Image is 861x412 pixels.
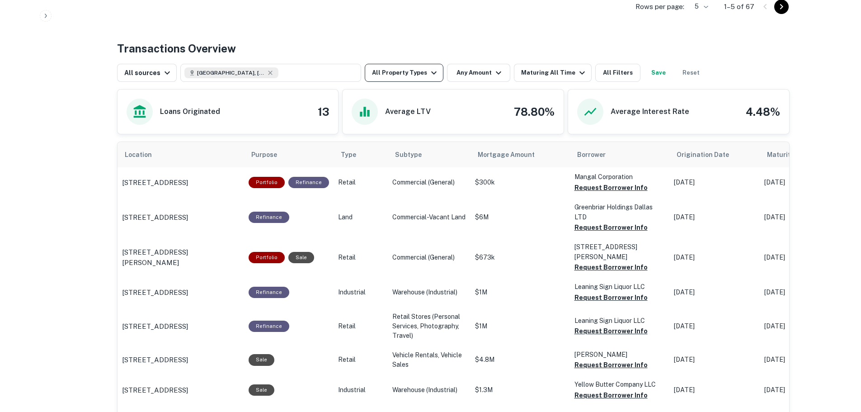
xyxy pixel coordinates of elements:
[764,288,846,297] p: [DATE]
[122,247,240,268] a: [STREET_ADDRESS][PERSON_NAME]
[288,177,329,188] div: This loan purpose was for refinancing
[249,354,274,365] div: Sale
[574,222,648,233] button: Request Borrower Info
[249,212,289,223] div: This loan purpose was for refinancing
[574,172,665,182] p: Mangal Corporation
[125,149,164,160] span: Location
[392,288,466,297] p: Warehouse (Industrial)
[595,64,640,82] button: All Filters
[249,177,285,188] div: This is a portfolio loan with 2 properties
[746,104,780,120] h4: 4.48%
[338,355,383,365] p: Retail
[341,149,356,160] span: Type
[674,178,755,187] p: [DATE]
[122,177,188,188] p: [STREET_ADDRESS]
[392,350,466,369] p: Vehicle Rentals, Vehicle Sales
[574,292,648,303] button: Request Borrower Info
[574,390,648,401] button: Request Borrower Info
[644,64,673,82] button: Save your search to get updates of matches that match your search criteria.
[160,106,220,117] h6: Loans Originated
[674,253,755,262] p: [DATE]
[577,149,606,160] span: Borrower
[611,106,689,117] h6: Average Interest Rate
[475,288,565,297] p: $1M
[574,282,665,292] p: Leaning Sign Liquor LLC
[764,355,846,365] p: [DATE]
[318,104,329,120] h4: 13
[574,202,665,222] p: Greenbriar Holdings Dallas LTD
[677,149,741,160] span: Origination Date
[180,64,361,82] button: [GEOGRAPHIC_DATA], [GEOGRAPHIC_DATA], [GEOGRAPHIC_DATA]
[392,178,466,187] p: Commercial (General)
[475,213,565,222] p: $6M
[338,288,383,297] p: Industrial
[392,312,466,341] p: Retail Stores (Personal Services, Photography, Travel)
[674,288,755,297] p: [DATE]
[244,142,334,167] th: Purpose
[338,253,383,262] p: Retail
[470,142,570,167] th: Mortgage Amount
[124,67,173,78] div: All sources
[764,253,846,262] p: [DATE]
[816,311,861,354] iframe: Chat Widget
[338,213,383,222] p: Land
[249,384,274,396] div: Sale
[249,287,289,298] div: This loan purpose was for refinancing
[475,355,565,365] p: $4.8M
[674,385,755,395] p: [DATE]
[570,142,669,167] th: Borrower
[122,287,240,298] a: [STREET_ADDRESS]
[338,385,383,395] p: Industrial
[669,142,760,167] th: Origination Date
[122,177,240,188] a: [STREET_ADDRESS]
[674,355,755,365] p: [DATE]
[447,64,510,82] button: Any Amount
[574,326,648,336] button: Request Borrower Info
[118,142,244,167] th: Location
[392,253,466,262] p: Commercial (General)
[760,142,850,167] th: Maturity dates displayed may be estimated. Please contact the lender for the most accurate maturi...
[574,242,665,262] p: [STREET_ADDRESS][PERSON_NAME]
[574,379,665,389] p: Yellow Butter Company LLC
[475,253,565,262] p: $673k
[767,150,819,160] div: Maturity dates displayed may be estimated. Please contact the lender for the most accurate maturi...
[122,385,188,396] p: [STREET_ADDRESS]
[514,64,592,82] button: Maturing All Time
[122,287,188,298] p: [STREET_ADDRESS]
[767,150,810,160] h6: Maturity Date
[249,252,285,263] div: This is a portfolio loan with 2 properties
[514,104,555,120] h4: 78.80%
[122,212,188,223] p: [STREET_ADDRESS]
[475,385,565,395] p: $1.3M
[122,321,188,332] p: [STREET_ADDRESS]
[724,1,754,12] p: 1–5 of 67
[385,106,431,117] h6: Average LTV
[338,322,383,331] p: Retail
[674,213,755,222] p: [DATE]
[365,64,443,82] button: All Property Types
[122,212,240,223] a: [STREET_ADDRESS]
[574,182,648,193] button: Request Borrower Info
[117,64,177,82] button: All sources
[764,213,846,222] p: [DATE]
[117,40,236,57] h4: Transactions Overview
[392,213,466,222] p: Commercial-Vacant Land
[475,178,565,187] p: $300k
[392,385,466,395] p: Warehouse (Industrial)
[395,149,422,160] span: Subtype
[122,355,240,365] a: [STREET_ADDRESS]
[288,252,314,263] div: Sale
[677,64,706,82] button: Reset
[674,322,755,331] p: [DATE]
[767,150,831,160] span: Maturity dates displayed may be estimated. Please contact the lender for the most accurate maturi...
[521,67,588,78] div: Maturing All Time
[122,385,240,396] a: [STREET_ADDRESS]
[122,321,240,332] a: [STREET_ADDRESS]
[764,178,846,187] p: [DATE]
[388,142,470,167] th: Subtype
[764,385,846,395] p: [DATE]
[249,321,289,332] div: This loan purpose was for refinancing
[122,355,188,365] p: [STREET_ADDRESS]
[475,322,565,331] p: $1M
